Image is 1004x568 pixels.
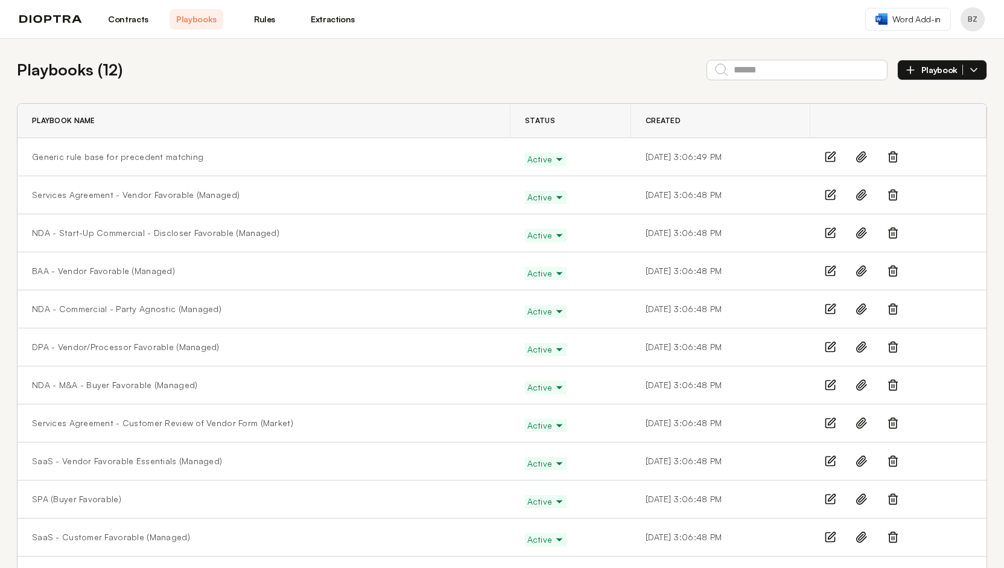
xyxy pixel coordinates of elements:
button: Active [525,457,567,470]
button: Active [525,229,567,242]
td: [DATE] 3:06:48 PM [631,366,810,404]
span: Word Add-in [892,13,941,25]
span: Active [527,191,565,203]
a: SaaS - Customer Favorable (Managed) [32,531,190,543]
button: Profile menu [961,7,985,31]
span: Active [527,153,565,165]
button: Active [525,343,567,356]
td: [DATE] 3:06:48 PM [631,519,810,557]
button: Active [525,191,567,204]
td: [DATE] 3:06:48 PM [631,404,810,442]
span: Active [527,229,565,241]
span: Active [527,343,565,356]
button: Active [525,419,567,432]
img: logo [19,15,82,24]
a: DPA - Vendor/Processor Favorable (Managed) [32,341,220,353]
span: Active [527,496,565,508]
a: SaaS - Vendor Favorable Essentials (Managed) [32,455,222,467]
span: Active [527,458,565,470]
span: Status [525,116,555,126]
button: Playbook [897,60,987,80]
a: Extractions [306,9,360,30]
img: word [875,13,888,25]
a: BAA - Vendor Favorable (Managed) [32,265,175,277]
a: NDA - Commercial - Party Agnostic (Managed) [32,303,221,315]
a: Services Agreement - Customer Review of Vendor Form (Market) [32,417,293,429]
button: Active [525,305,567,318]
td: [DATE] 3:06:48 PM [631,176,810,214]
td: [DATE] 3:06:48 PM [631,480,810,519]
button: Active [525,533,567,546]
td: [DATE] 3:06:48 PM [631,214,810,252]
span: Playbook [921,65,963,75]
a: Services Agreement - Vendor Favorable (Managed) [32,189,240,201]
td: [DATE] 3:06:48 PM [631,252,810,290]
button: Active [525,267,567,280]
td: [DATE] 3:06:48 PM [631,442,810,480]
button: Active [525,153,567,166]
span: Active [527,381,565,394]
span: Active [527,305,565,318]
button: Active [525,495,567,508]
a: Playbooks [170,9,223,30]
button: Active [525,381,567,394]
a: Rules [238,9,291,30]
td: [DATE] 3:06:49 PM [631,138,810,176]
a: Generic rule base for precedent matching [32,151,203,163]
td: [DATE] 3:06:48 PM [631,328,810,366]
a: NDA - M&A - Buyer Favorable (Managed) [32,379,197,391]
span: Active [527,267,565,279]
a: Contracts [101,9,155,30]
a: SPA (Buyer Favorable) [32,493,121,505]
span: Playbook Name [32,116,95,126]
td: [DATE] 3:06:48 PM [631,290,810,328]
span: Created [646,116,681,126]
span: Active [527,420,565,432]
span: Active [527,534,565,546]
a: NDA - Start-Up Commercial - Discloser Favorable (Managed) [32,227,279,239]
a: Word Add-in [865,8,951,31]
h2: Playbooks ( 12 ) [17,58,122,81]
